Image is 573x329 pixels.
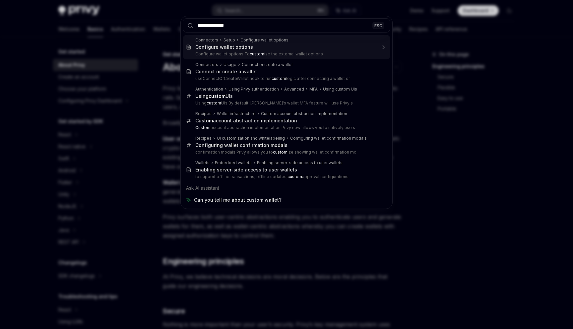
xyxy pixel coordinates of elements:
div: Embedded wallets [215,160,252,165]
b: Custom [195,125,211,130]
div: Usage [223,62,236,67]
div: Wallets [195,160,210,165]
div: MFA [309,87,318,92]
div: Connect or create a wallet [242,62,293,67]
div: UI customization and whitelabeling [217,136,285,141]
div: Configure wallet options [195,44,253,50]
div: ESC [372,22,384,29]
p: account abstraction implementation Privy now allows you to natively use s [195,125,376,130]
p: useConnectOrCreateWallet hook to run logic after connecting a wallet or [195,76,376,81]
div: Connect or create a wallet [195,69,257,75]
div: Connectors [195,62,218,67]
b: custom [209,93,225,99]
b: custom [272,76,286,81]
b: custom [207,100,221,105]
div: Connectors [195,37,218,43]
div: Enabling server-side access to user wallets [257,160,343,165]
div: Recipes [195,111,212,116]
div: account abstraction implementation [195,118,297,124]
div: Recipes [195,136,212,141]
p: Configure wallet options To ize the external wallet options [195,51,376,57]
div: Custom account abstraction implementation [261,111,347,116]
div: Configuring wallet confirmation modals [195,142,287,148]
div: Configuring wallet confirmation modals [290,136,367,141]
div: Configure wallet options [240,37,288,43]
div: Using custom UIs [323,87,357,92]
div: Using UIs [195,93,233,99]
div: Authentication [195,87,223,92]
div: Ask AI assistant [183,182,390,194]
div: Enabling server-side access to user wallets [195,167,297,173]
div: Using Privy authentication [228,87,279,92]
span: Can you tell me about custom wallet? [194,197,282,203]
p: Using UIs By default, [PERSON_NAME]'s wallet MFA feature will use Privy's [195,100,376,106]
b: custom [287,174,302,179]
b: Custom [195,118,213,123]
b: custom [273,150,287,155]
div: Setup [223,37,235,43]
p: confirmation modals Privy allows you to ize showing wallet confirmation mo [195,150,376,155]
div: Advanced [284,87,304,92]
div: Wallet infrastructure [217,111,256,116]
b: custom [250,51,264,56]
p: to support offline transactions, offline updates, approval configurations [195,174,376,179]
